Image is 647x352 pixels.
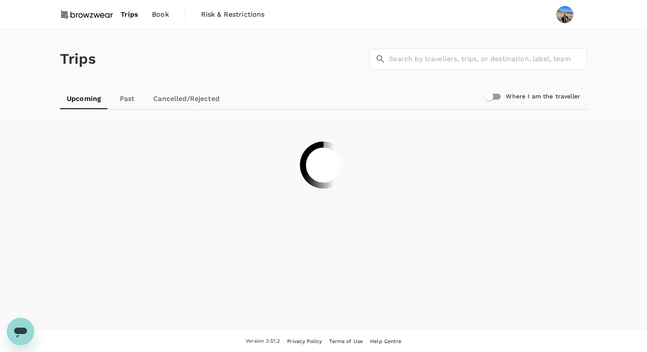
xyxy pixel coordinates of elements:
span: Risk & Restrictions [201,9,265,20]
img: Deepa Subramaniam [556,6,573,23]
span: Trips [121,9,138,20]
img: Browzwear Solutions Pte Ltd [60,5,114,24]
span: Book [152,9,169,20]
iframe: Button to launch messaging window [7,318,34,345]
